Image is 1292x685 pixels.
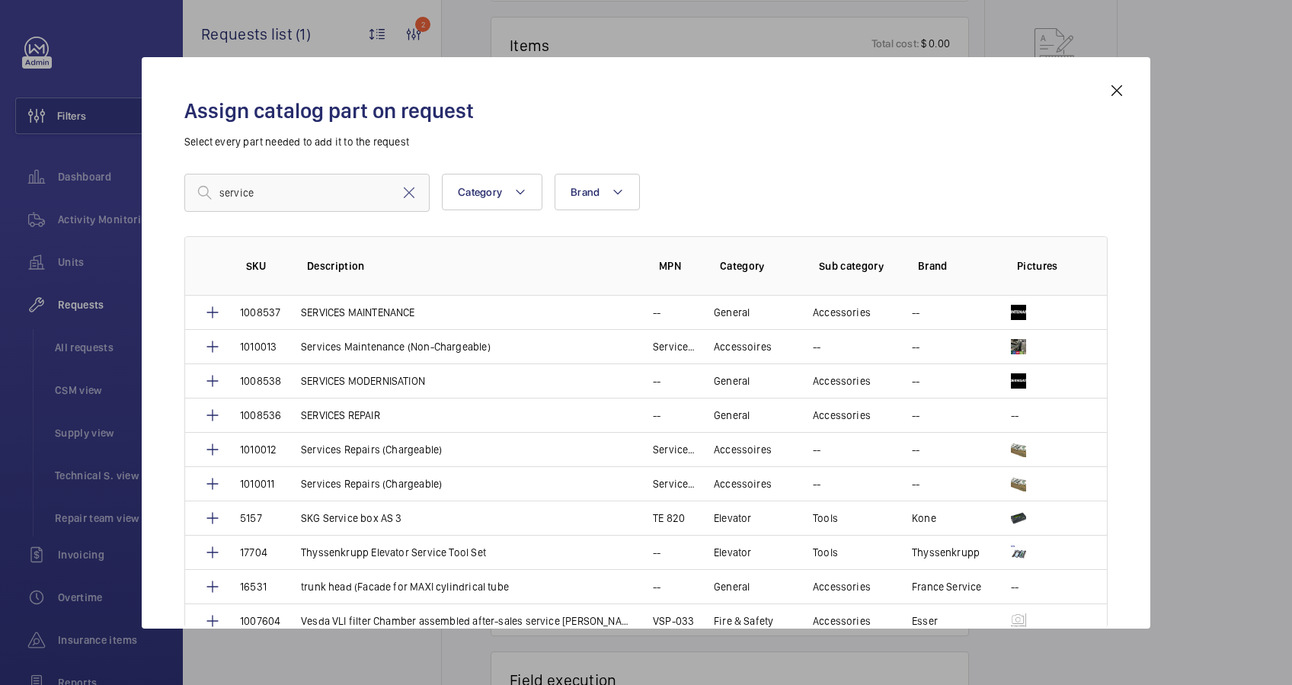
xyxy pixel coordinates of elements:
p: SERVICES MODERNISATION [301,373,425,389]
img: 7rk30kBFCpLCGw22LQvjsBKO9vMSU4ADyMMIhNre_BYDf4Iy.png [1011,373,1026,389]
p: Brand [918,258,993,274]
p: Accessoires [714,339,772,354]
p: -- [1011,579,1019,594]
img: Km33JILPo7XhB1uRwyyWT09Ug4rK46SSHHPdKXWmjl7lqZFy.png [1011,305,1026,320]
p: -- [813,442,820,457]
img: A9f3uJH--QUXFu9FdmKG1ruxZL9bHVuR99P0YC4cqexzSYLy.png [1011,442,1026,457]
p: TE 820 [653,511,685,526]
p: Services Repairs (Chargeable) [653,442,696,457]
img: 5tQeFcMRmBChVw3G5xJa-tgfCxOQGG_LN6vDhVamHr9mV4Qp.png [1011,476,1026,491]
p: -- [813,476,820,491]
p: Sub category [819,258,894,274]
p: General [714,305,750,320]
p: -- [912,305,919,320]
p: Accessories [813,373,871,389]
p: Description [307,258,635,274]
p: General [714,579,750,594]
p: General [714,373,750,389]
p: SERVICES MAINTENANCE [301,305,415,320]
img: YWpzJ3ClaJAodK91mOKOTb2c1lTK7iljZA2slmGSY7TICmDo.png [1011,545,1026,560]
img: z6CUh2ptDW7qMivjRm-SxB0WzpR0qBEGPyo9m4aillHV2ybg.jpeg [1011,339,1026,354]
p: -- [1011,408,1019,423]
input: Find a part [184,174,430,212]
p: -- [912,373,919,389]
p: -- [653,408,660,423]
p: VSP-033 [653,613,694,629]
p: Accessoires [714,476,772,491]
p: SERVICES REPAIR [301,408,380,423]
p: Select every part needed to add it to the request [184,134,1108,149]
p: -- [813,339,820,354]
span: Category [458,186,502,198]
p: -- [653,373,660,389]
p: Tools [813,545,838,560]
p: France Service [912,579,982,594]
p: 1008536 [240,408,281,423]
button: Brand [555,174,640,210]
p: -- [912,408,919,423]
p: 16531 [240,579,267,594]
p: Services Repairs (Chargeable) [653,476,696,491]
p: Elevator [714,545,751,560]
p: Services Repairs (Chargeable) [301,442,442,457]
img: s-_uY3xHzyX_BxUJa6bLgyHzqovBvhVOa_8x0OwmZUYZ2PJJ.png [1011,511,1026,526]
p: Accessories [813,408,871,423]
p: 1010012 [240,442,277,457]
span: Brand [571,186,600,198]
p: 1010011 [240,476,274,491]
p: -- [653,545,660,560]
p: -- [912,442,919,457]
p: -- [912,476,919,491]
p: Accessories [813,613,871,629]
p: -- [653,579,660,594]
p: 1008538 [240,373,281,389]
p: Esser [912,613,938,629]
p: trunk head (Facade for MAXI cylindrical tube [301,579,509,594]
p: Services Maintenance (Non-Chargeable) [653,339,696,354]
p: General [714,408,750,423]
p: -- [912,339,919,354]
p: Fire & Safety [714,613,773,629]
p: Thyssenkrupp Elevator Service Tool Set [301,545,486,560]
img: mgKNnLUo32YisrdXDPXwnmHuC0uVg7sd9j77u0g5nYnLw-oI.png [1011,613,1026,629]
p: Tools [813,511,838,526]
p: Elevator [714,511,751,526]
p: Accessories [813,305,871,320]
p: 5157 [240,511,262,526]
p: 17704 [240,545,267,560]
p: Accessoires [714,442,772,457]
p: Pictures [1017,258,1076,274]
p: Kone [912,511,936,526]
p: SKG Service box AS 3 [301,511,402,526]
p: SKU [246,258,283,274]
p: 1007604 [240,613,280,629]
p: Thyssenkrupp [912,545,980,560]
p: Vesda VLI filter Chamber assembled after-sales service [PERSON_NAME] VSP-0 [301,613,635,629]
button: Category [442,174,542,210]
h2: Assign catalog part on request [184,97,1108,125]
p: Services Maintenance (Non-Chargeable) [301,339,491,354]
p: Category [720,258,795,274]
p: 1008537 [240,305,280,320]
p: Services Repairs (Chargeable) [301,476,442,491]
p: -- [653,305,660,320]
p: MPN [659,258,696,274]
p: 1010013 [240,339,277,354]
p: Accessories [813,579,871,594]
